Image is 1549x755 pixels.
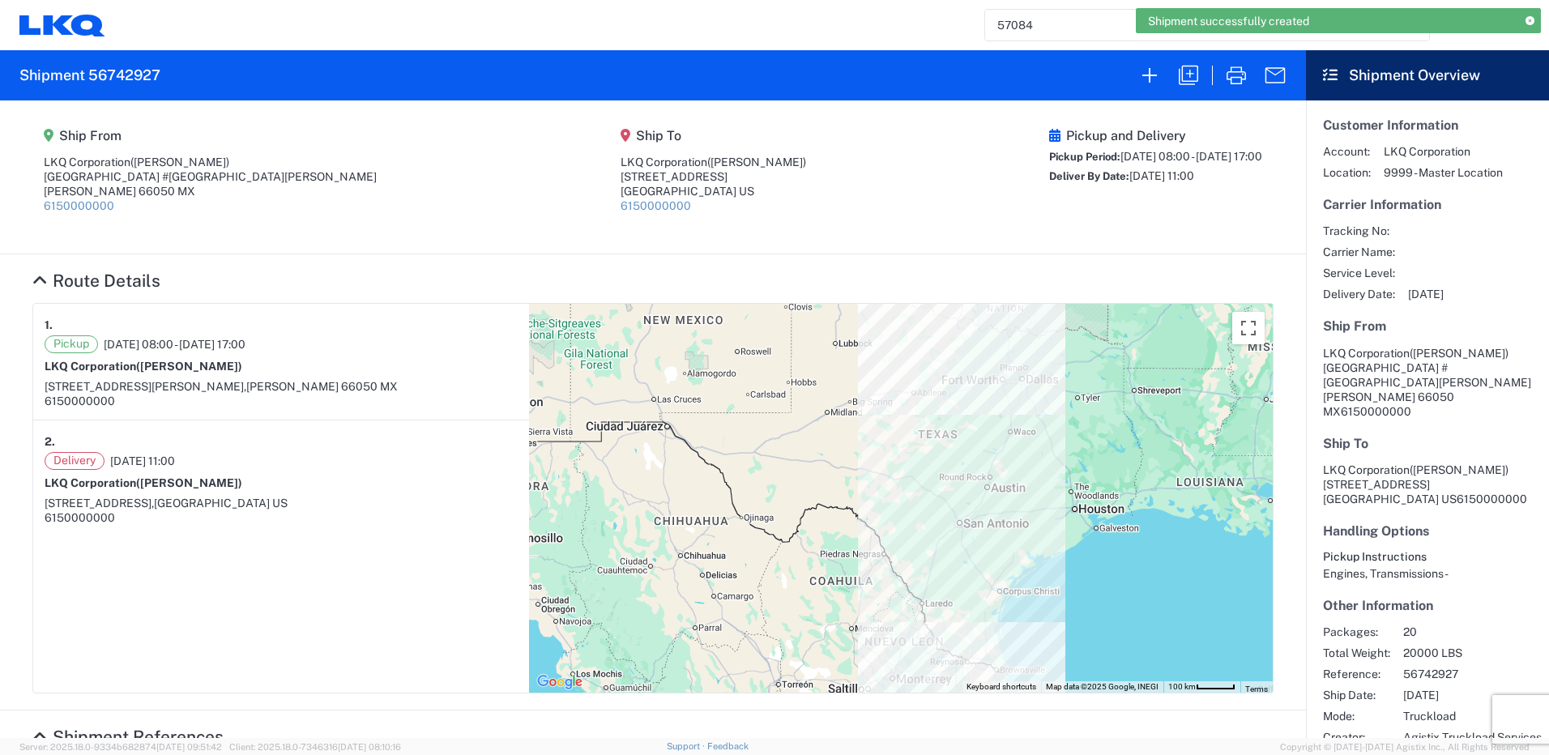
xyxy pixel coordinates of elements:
[156,742,222,752] span: [DATE] 09:51:42
[1163,681,1240,693] button: Map Scale: 100 km per 45 pixels
[1323,598,1532,613] h5: Other Information
[1306,50,1549,100] header: Shipment Overview
[1403,625,1542,639] span: 20
[45,315,53,335] strong: 1.
[1323,730,1390,744] span: Creator:
[1403,709,1542,723] span: Truckload
[32,727,224,747] a: Hide Details
[1341,405,1411,418] span: 6150000000
[44,199,114,212] a: 6150000000
[1323,550,1532,564] h6: Pickup Instructions
[1323,224,1395,238] span: Tracking No:
[1403,688,1542,702] span: [DATE]
[707,741,749,751] a: Feedback
[1323,688,1390,702] span: Ship Date:
[621,155,806,169] div: LKQ Corporation
[45,476,242,489] strong: LKQ Corporation
[621,128,806,143] h5: Ship To
[967,681,1036,693] button: Keyboard shortcuts
[1323,144,1371,159] span: Account:
[1403,667,1542,681] span: 56742927
[45,380,246,393] span: [STREET_ADDRESS][PERSON_NAME],
[1323,523,1532,539] h5: Handling Options
[1323,266,1395,280] span: Service Level:
[1323,667,1390,681] span: Reference:
[1323,245,1395,259] span: Carrier Name:
[1148,14,1309,28] span: Shipment successfully created
[1280,740,1530,754] span: Copyright © [DATE]-[DATE] Agistix Inc., All Rights Reserved
[45,497,154,510] span: [STREET_ADDRESS],
[45,452,105,470] span: Delivery
[104,337,245,352] span: [DATE] 08:00 - [DATE] 17:00
[136,360,242,373] span: ([PERSON_NAME])
[1457,493,1527,505] span: 6150000000
[19,66,160,85] h2: Shipment 56742927
[44,155,377,169] div: LKQ Corporation
[621,184,806,198] div: [GEOGRAPHIC_DATA] US
[1323,318,1532,334] h5: Ship From
[533,672,587,693] img: Google
[1403,646,1542,660] span: 20000 LBS
[1323,117,1532,133] h5: Customer Information
[1403,730,1542,744] span: Agistix Truckload Services
[1323,463,1532,506] address: [GEOGRAPHIC_DATA] US
[246,380,398,393] span: [PERSON_NAME] 66050 MX
[19,742,222,752] span: Server: 2025.18.0-9334b682874
[1245,685,1268,693] a: Terms
[533,672,587,693] a: Open this area in Google Maps (opens a new window)
[44,128,377,143] h5: Ship From
[1046,682,1159,691] span: Map data ©2025 Google, INEGI
[1049,151,1120,163] span: Pickup Period:
[1323,646,1390,660] span: Total Weight:
[985,10,1405,41] input: Shipment, tracking or reference number
[667,741,707,751] a: Support
[1323,347,1410,360] span: LKQ Corporation
[1323,197,1532,212] h5: Carrier Information
[130,156,229,168] span: ([PERSON_NAME])
[1323,625,1390,639] span: Packages:
[154,497,288,510] span: [GEOGRAPHIC_DATA] US
[44,169,377,184] div: [GEOGRAPHIC_DATA] #[GEOGRAPHIC_DATA][PERSON_NAME]
[621,169,806,184] div: [STREET_ADDRESS]
[1408,287,1444,301] span: [DATE]
[1129,169,1194,182] span: [DATE] 11:00
[1410,347,1508,360] span: ([PERSON_NAME])
[1232,312,1265,344] button: Toggle fullscreen view
[45,394,518,408] div: 6150000000
[1410,463,1508,476] span: ([PERSON_NAME])
[1323,436,1532,451] h5: Ship To
[1323,346,1532,419] address: [PERSON_NAME] 66050 MX
[45,335,98,353] span: Pickup
[229,742,401,752] span: Client: 2025.18.0-7346316
[44,184,377,198] div: [PERSON_NAME] 66050 MX
[45,432,55,452] strong: 2.
[1323,361,1531,389] span: [GEOGRAPHIC_DATA] #[GEOGRAPHIC_DATA][PERSON_NAME]
[32,271,160,291] a: Hide Details
[1323,566,1532,581] div: Engines, Transmissions -
[45,360,242,373] strong: LKQ Corporation
[1049,128,1262,143] h5: Pickup and Delivery
[110,454,175,468] span: [DATE] 11:00
[1168,682,1196,691] span: 100 km
[1323,709,1390,723] span: Mode:
[707,156,806,168] span: ([PERSON_NAME])
[621,199,691,212] a: 6150000000
[338,742,401,752] span: [DATE] 08:10:16
[1384,144,1503,159] span: LKQ Corporation
[1323,165,1371,180] span: Location:
[1384,165,1503,180] span: 9999 - Master Location
[136,476,242,489] span: ([PERSON_NAME])
[1323,287,1395,301] span: Delivery Date:
[1049,170,1129,182] span: Deliver By Date:
[1323,463,1508,491] span: LKQ Corporation [STREET_ADDRESS]
[1120,150,1262,163] span: [DATE] 08:00 - [DATE] 17:00
[45,510,518,525] div: 6150000000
